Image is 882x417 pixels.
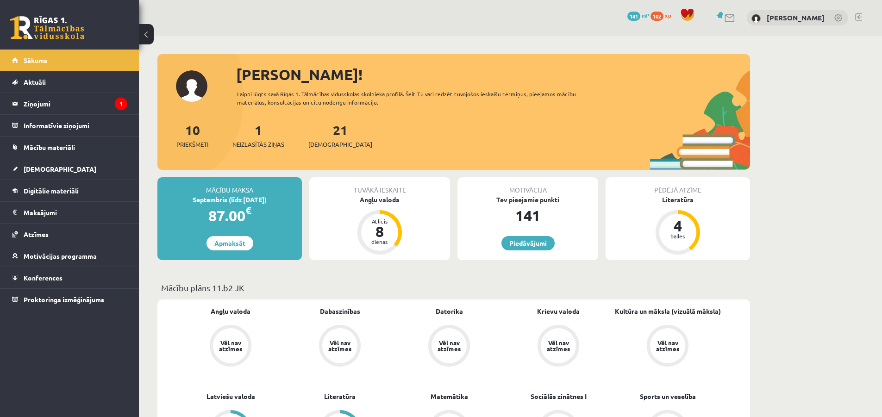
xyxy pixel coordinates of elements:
a: Mācību materiāli [12,137,127,158]
div: Literatūra [606,195,750,205]
span: mP [642,12,649,19]
a: Datorika [436,306,463,316]
div: [PERSON_NAME]! [236,63,750,86]
span: € [245,204,251,217]
a: Ziņojumi1 [12,93,127,114]
span: Motivācijas programma [24,252,97,260]
a: 1Neizlasītās ziņas [232,122,284,149]
a: Dabaszinības [320,306,360,316]
a: Krievu valoda [537,306,580,316]
div: Mācību maksa [157,177,302,195]
a: Latviešu valoda [206,392,255,401]
i: 1 [115,98,127,110]
a: Matemātika [431,392,468,401]
div: dienas [366,239,394,244]
legend: Ziņojumi [24,93,127,114]
div: Tev pieejamie punkti [457,195,598,205]
a: 21[DEMOGRAPHIC_DATA] [308,122,372,149]
a: Sākums [12,50,127,71]
span: [DEMOGRAPHIC_DATA] [308,140,372,149]
a: Maksājumi [12,202,127,223]
img: Sandra Letinska [751,14,761,23]
span: Proktoringa izmēģinājums [24,295,104,304]
a: Apmaksāt [206,236,253,250]
span: [DEMOGRAPHIC_DATA] [24,165,96,173]
a: Digitālie materiāli [12,180,127,201]
a: 10Priekšmeti [176,122,208,149]
span: Mācību materiāli [24,143,75,151]
div: Angļu valoda [309,195,450,205]
div: balles [664,233,692,239]
div: Vēl nav atzīmes [327,340,353,352]
a: Vēl nav atzīmes [613,325,722,368]
a: Konferences [12,267,127,288]
span: Digitālie materiāli [24,187,79,195]
div: 87.00 [157,205,302,227]
a: [PERSON_NAME] [767,13,825,22]
span: 102 [651,12,663,21]
a: Aktuāli [12,71,127,93]
div: 141 [457,205,598,227]
span: xp [665,12,671,19]
a: Sports un veselība [640,392,696,401]
div: Pēdējā atzīme [606,177,750,195]
legend: Informatīvie ziņojumi [24,115,127,136]
div: Vēl nav atzīmes [545,340,571,352]
span: Aktuāli [24,78,46,86]
div: Vēl nav atzīmes [655,340,681,352]
a: Literatūra [324,392,356,401]
p: Mācību plāns 11.b2 JK [161,281,746,294]
a: 141 mP [627,12,649,19]
a: 102 xp [651,12,676,19]
a: Kultūra un māksla (vizuālā māksla) [615,306,721,316]
legend: Maksājumi [24,202,127,223]
span: Sākums [24,56,47,64]
a: Motivācijas programma [12,245,127,267]
a: Vēl nav atzīmes [176,325,285,368]
span: Priekšmeti [176,140,208,149]
a: Sociālās zinātnes I [531,392,587,401]
a: Angļu valoda [211,306,250,316]
span: 141 [627,12,640,21]
div: Atlicis [366,218,394,224]
div: Laipni lūgts savā Rīgas 1. Tālmācības vidusskolas skolnieka profilā. Šeit Tu vari redzēt tuvojošo... [237,90,593,106]
a: Vēl nav atzīmes [504,325,613,368]
a: Atzīmes [12,224,127,245]
a: Proktoringa izmēģinājums [12,289,127,310]
a: Vēl nav atzīmes [285,325,394,368]
a: Literatūra 4 balles [606,195,750,256]
a: Angļu valoda Atlicis 8 dienas [309,195,450,256]
span: Neizlasītās ziņas [232,140,284,149]
div: Septembris (līdz [DATE]) [157,195,302,205]
div: Vēl nav atzīmes [218,340,244,352]
div: 4 [664,218,692,233]
a: Vēl nav atzīmes [394,325,504,368]
span: Konferences [24,274,63,282]
div: 8 [366,224,394,239]
div: Motivācija [457,177,598,195]
div: Tuvākā ieskaite [309,177,450,195]
a: Rīgas 1. Tālmācības vidusskola [10,16,84,39]
a: [DEMOGRAPHIC_DATA] [12,158,127,180]
span: Atzīmes [24,230,49,238]
div: Vēl nav atzīmes [436,340,462,352]
a: Piedāvājumi [501,236,555,250]
a: Informatīvie ziņojumi [12,115,127,136]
